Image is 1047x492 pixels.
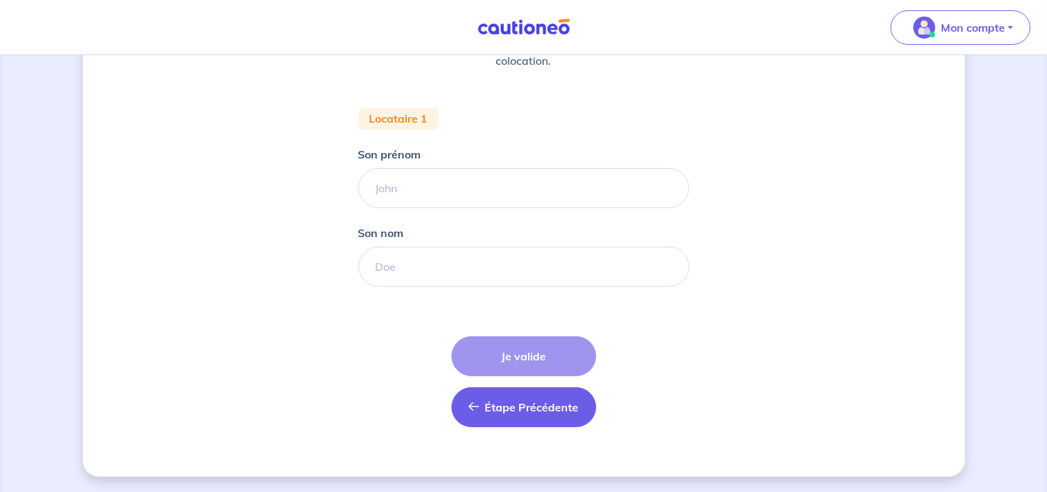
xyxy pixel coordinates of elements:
img: Cautioneo [472,19,576,36]
div: Locataire 1 [358,107,439,130]
button: illu_account_valid_menu.svgMon compte [891,10,1030,45]
span: Étape Précédente [485,400,579,414]
p: Son prénom [358,146,421,163]
p: Son nom [358,225,404,241]
input: Doe [358,247,689,287]
input: John [358,168,689,208]
p: Mon compte [941,19,1005,36]
button: Étape Précédente [451,387,596,427]
img: illu_account_valid_menu.svg [913,17,935,39]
